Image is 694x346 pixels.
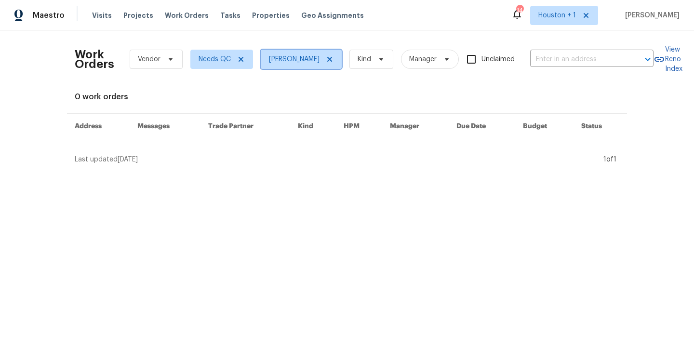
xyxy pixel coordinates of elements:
[538,11,576,20] span: Houston + 1
[252,11,290,20] span: Properties
[481,54,515,65] span: Unclaimed
[382,114,449,139] th: Manager
[75,50,114,69] h2: Work Orders
[165,11,209,20] span: Work Orders
[409,54,437,64] span: Manager
[449,114,515,139] th: Due Date
[515,114,574,139] th: Budget
[33,11,65,20] span: Maestro
[75,155,601,164] div: Last updated
[220,12,240,19] span: Tasks
[301,11,364,20] span: Geo Assignments
[530,52,627,67] input: Enter in an address
[67,114,130,139] th: Address
[574,114,627,139] th: Status
[199,54,231,64] span: Needs QC
[654,45,682,74] a: View Reno Index
[358,54,371,64] span: Kind
[138,54,160,64] span: Vendor
[75,92,619,102] div: 0 work orders
[336,114,382,139] th: HPM
[290,114,336,139] th: Kind
[603,155,616,164] div: 1 of 1
[92,11,112,20] span: Visits
[130,114,200,139] th: Messages
[269,54,320,64] span: [PERSON_NAME]
[123,11,153,20] span: Projects
[516,6,523,15] div: 14
[641,53,654,66] button: Open
[118,156,138,163] span: [DATE]
[621,11,680,20] span: [PERSON_NAME]
[200,114,291,139] th: Trade Partner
